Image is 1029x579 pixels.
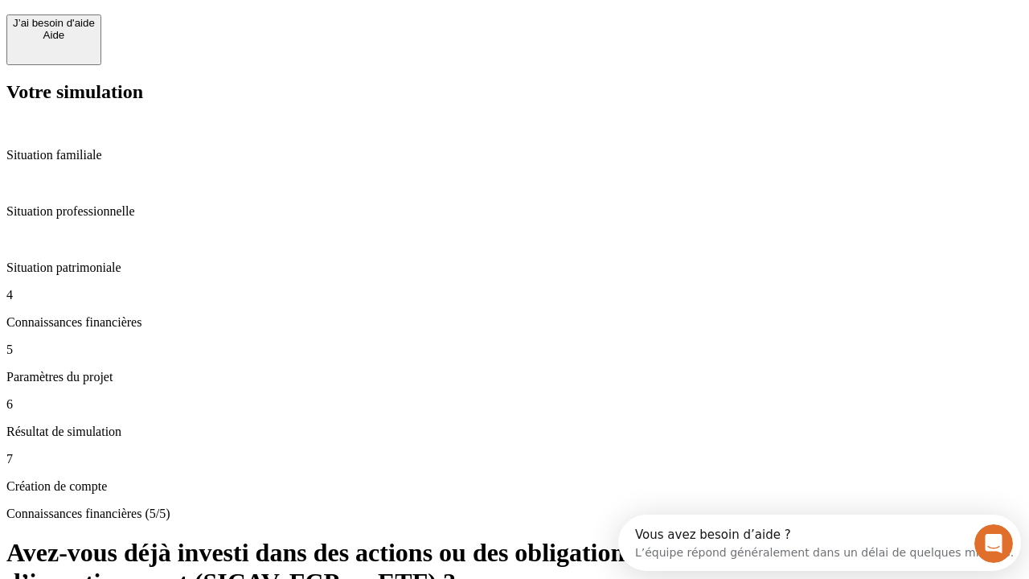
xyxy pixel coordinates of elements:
[13,17,95,29] div: J’ai besoin d'aide
[974,524,1013,563] iframe: Intercom live chat
[6,81,1023,103] h2: Votre simulation
[6,6,443,51] div: Ouvrir le Messenger Intercom
[13,29,95,41] div: Aide
[6,425,1023,439] p: Résultat de simulation
[6,370,1023,384] p: Paramètres du projet
[6,14,101,65] button: J’ai besoin d'aideAide
[618,515,1021,571] iframe: Intercom live chat discovery launcher
[17,14,396,27] div: Vous avez besoin d’aide ?
[6,479,1023,494] p: Création de compte
[6,288,1023,302] p: 4
[6,261,1023,275] p: Situation patrimoniale
[17,27,396,43] div: L’équipe répond généralement dans un délai de quelques minutes.
[6,343,1023,357] p: 5
[6,315,1023,330] p: Connaissances financières
[6,452,1023,466] p: 7
[6,204,1023,219] p: Situation professionnelle
[6,397,1023,412] p: 6
[6,148,1023,162] p: Situation familiale
[6,507,1023,521] p: Connaissances financières (5/5)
